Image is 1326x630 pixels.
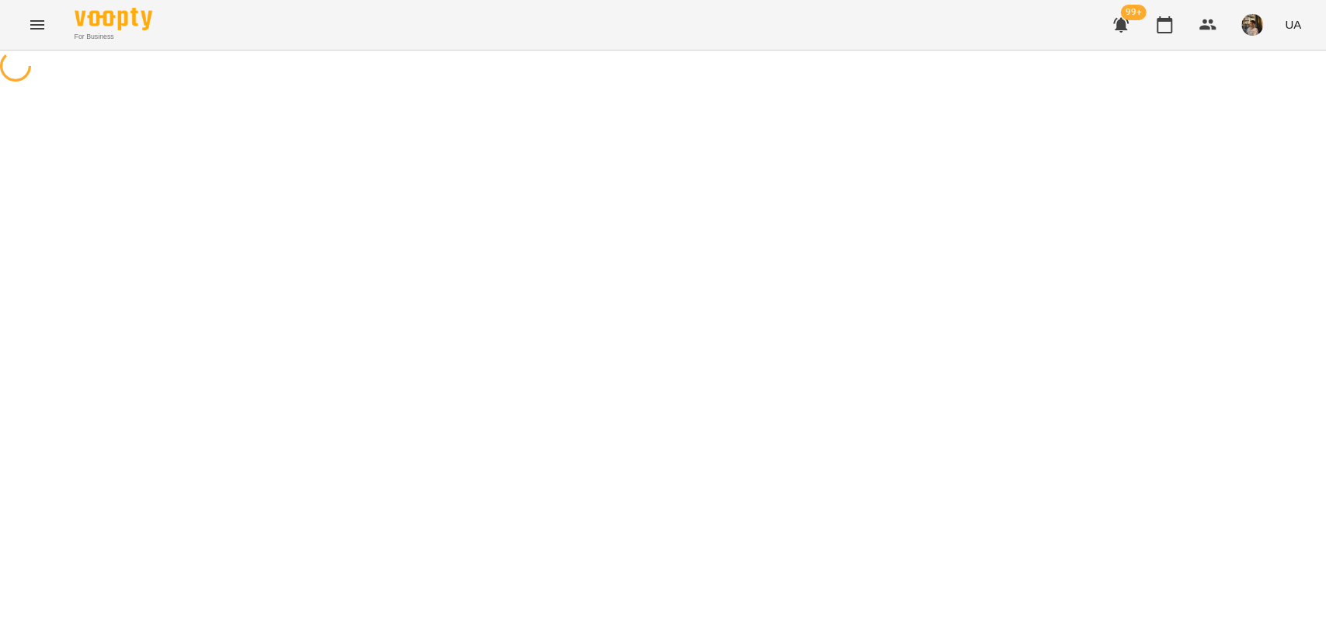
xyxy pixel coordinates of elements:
[1279,10,1307,39] button: UA
[1285,16,1301,33] span: UA
[1241,14,1263,36] img: 667c661dbb1374cb219499a1f67010c8.jpg
[19,6,56,44] button: Menu
[75,8,152,30] img: Voopty Logo
[75,32,152,42] span: For Business
[1121,5,1147,20] span: 99+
